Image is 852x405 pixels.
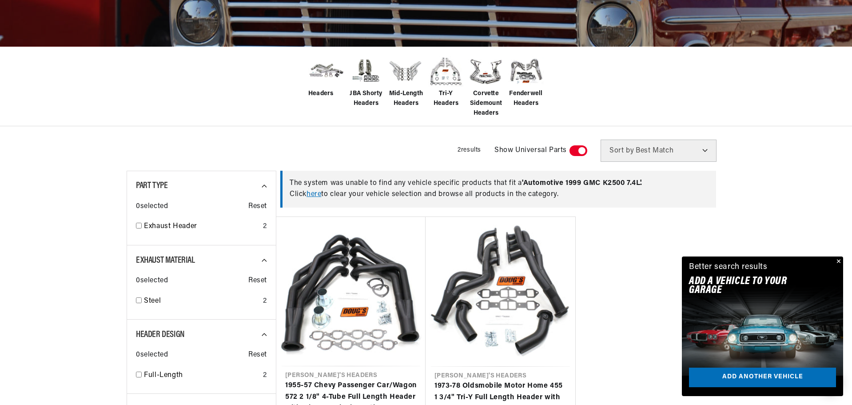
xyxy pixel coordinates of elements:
span: Reset [248,275,267,287]
img: Mid-Length Headers [388,53,424,89]
img: Fenderwell Headers [508,53,544,89]
button: Close [832,257,843,267]
img: JBA Shorty Headers [348,56,384,86]
span: Headers [308,89,334,99]
a: here [307,191,321,198]
span: Corvette Sidemount Headers [468,89,504,119]
span: 2 results [458,147,481,153]
span: JBA Shorty Headers [348,89,384,109]
img: Corvette Sidemount Headers [468,53,504,89]
h2: Add A VEHICLE to your garage [689,277,814,295]
span: 0 selected [136,201,168,213]
span: Sort by [609,147,634,154]
span: Tri-Y Headers [428,89,464,109]
span: 0 selected [136,349,168,361]
span: Reset [248,349,267,361]
span: 0 selected [136,275,168,287]
a: Corvette Sidemount Headers Corvette Sidemount Headers [468,53,504,119]
div: Better search results [689,261,768,274]
span: Show Universal Parts [494,145,567,156]
div: 2 [263,370,267,381]
span: Reset [248,201,267,213]
span: Mid-Length Headers [388,89,424,109]
span: Header Design [136,330,185,339]
a: Headers Headers [308,53,344,99]
span: Exhaust Material [136,256,195,265]
span: Fenderwell Headers [508,89,544,109]
a: Exhaust Header [144,221,259,233]
span: Part Type [136,181,167,190]
a: Mid-Length Headers Mid-Length Headers [388,53,424,109]
select: Sort by [601,140,717,162]
span: ' Automotive 1999 GMC K2500 7.4L '. [522,180,642,187]
img: Tri-Y Headers [428,53,464,89]
div: The system was unable to find any vehicle specific products that fit a Click to clear your vehicl... [280,171,716,208]
a: JBA Shorty Headers JBA Shorty Headers [348,53,384,109]
a: Add another vehicle [689,368,836,388]
div: 2 [263,296,267,307]
a: Full-Length [144,370,259,381]
a: Tri-Y Headers Tri-Y Headers [428,53,464,109]
a: Steel [144,296,259,307]
img: Headers [308,57,344,85]
a: Fenderwell Headers Fenderwell Headers [508,53,544,109]
div: 2 [263,221,267,233]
